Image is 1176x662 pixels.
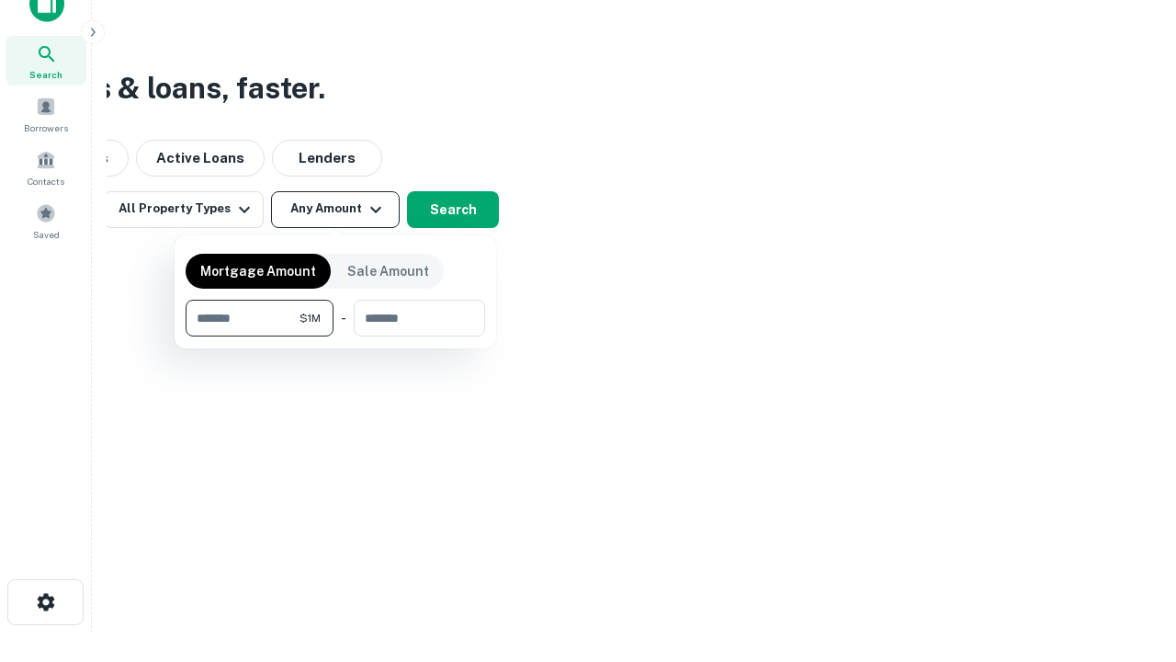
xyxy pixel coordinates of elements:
[200,261,316,281] p: Mortgage Amount
[347,261,429,281] p: Sale Amount
[300,310,321,326] span: $1M
[341,300,346,337] div: -
[1084,515,1176,603] iframe: Chat Widget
